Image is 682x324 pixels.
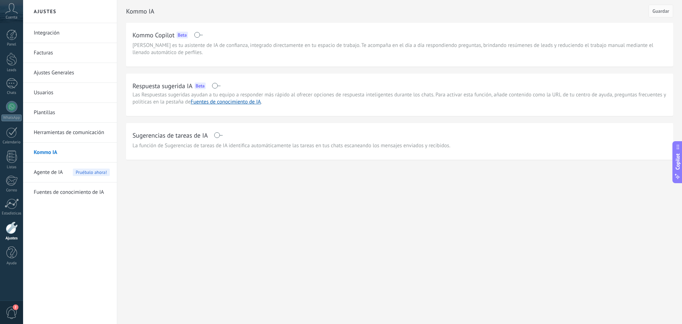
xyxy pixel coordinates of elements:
[1,68,22,73] div: Leads
[132,142,450,149] span: La función de Sugerencias de tareas de IA identifica automáticamente las tareas en tus chats esca...
[34,163,63,182] span: Agente de IA
[34,23,110,43] a: Integración
[1,165,22,170] div: Listas
[23,123,117,143] li: Herramientas de comunicación
[195,83,206,89] div: Beta
[653,9,669,14] span: Guardar
[34,182,110,202] a: Fuentes de conocimiento de IA
[34,83,110,103] a: Usuarios
[1,115,22,121] div: WhatsApp
[6,15,17,20] span: Cuenta
[34,63,110,83] a: Ajustes Generales
[13,304,18,310] span: 2
[23,43,117,63] li: Facturas
[34,143,110,163] a: Kommo IA
[34,123,110,143] a: Herramientas de comunicación
[649,5,673,17] button: Guardar
[1,91,22,95] div: Chats
[177,32,188,38] div: Beta
[1,236,22,241] div: Ajustes
[132,131,208,140] h2: Sugerencias de tareas de IA
[23,63,117,83] li: Ajustes Generales
[34,103,110,123] a: Plantillas
[23,163,117,182] li: Agente de IA
[132,42,667,56] span: [PERSON_NAME] es tu asistente de IA de confianza, integrado directamente en tu espacio de trabajo...
[1,261,22,266] div: Ayuda
[674,153,681,170] span: Copilot
[132,81,193,90] h2: Respuesta sugerida IA
[132,31,174,39] h2: Kommo Copilot
[23,103,117,123] li: Plantillas
[191,99,261,105] a: Fuentes de conocimiento de IA
[23,23,117,43] li: Integración
[1,188,22,193] div: Correo
[1,42,22,47] div: Panel
[132,91,666,105] span: Las Respuestas sugeridas ayudan a tu equipo a responder más rápido al ofrecer opciones de respues...
[23,83,117,103] li: Usuarios
[126,4,649,18] h2: Kommo IA
[34,163,110,182] a: Agente de IAPruébalo ahora!
[1,211,22,216] div: Estadísticas
[1,140,22,145] div: Calendario
[34,43,110,63] a: Facturas
[23,182,117,202] li: Fuentes de conocimiento de IA
[23,143,117,163] li: Kommo IA
[73,169,110,176] span: Pruébalo ahora!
